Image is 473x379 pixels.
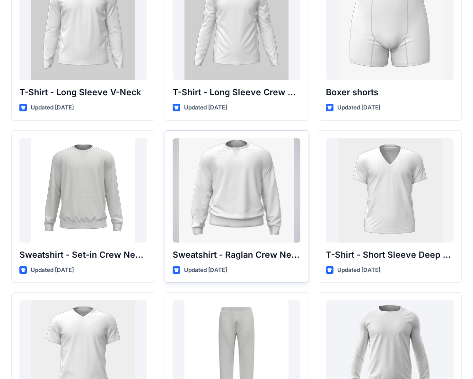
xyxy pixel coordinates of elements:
[19,248,147,262] p: Sweatshirt - Set-in Crew Neck w Kangaroo Pocket
[31,265,74,275] p: Updated [DATE]
[31,103,74,113] p: Updated [DATE]
[173,86,300,99] p: T-Shirt - Long Sleeve Crew Neck
[173,138,300,243] a: Sweatshirt - Raglan Crew Neck
[337,103,380,113] p: Updated [DATE]
[326,248,454,262] p: T-Shirt - Short Sleeve Deep V-Neck
[19,86,147,99] p: T-Shirt - Long Sleeve V-Neck
[173,248,300,262] p: Sweatshirt - Raglan Crew Neck
[19,138,147,243] a: Sweatshirt - Set-in Crew Neck w Kangaroo Pocket
[337,265,380,275] p: Updated [DATE]
[326,86,454,99] p: Boxer shorts
[184,103,227,113] p: Updated [DATE]
[184,265,227,275] p: Updated [DATE]
[326,138,454,243] a: T-Shirt - Short Sleeve Deep V-Neck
